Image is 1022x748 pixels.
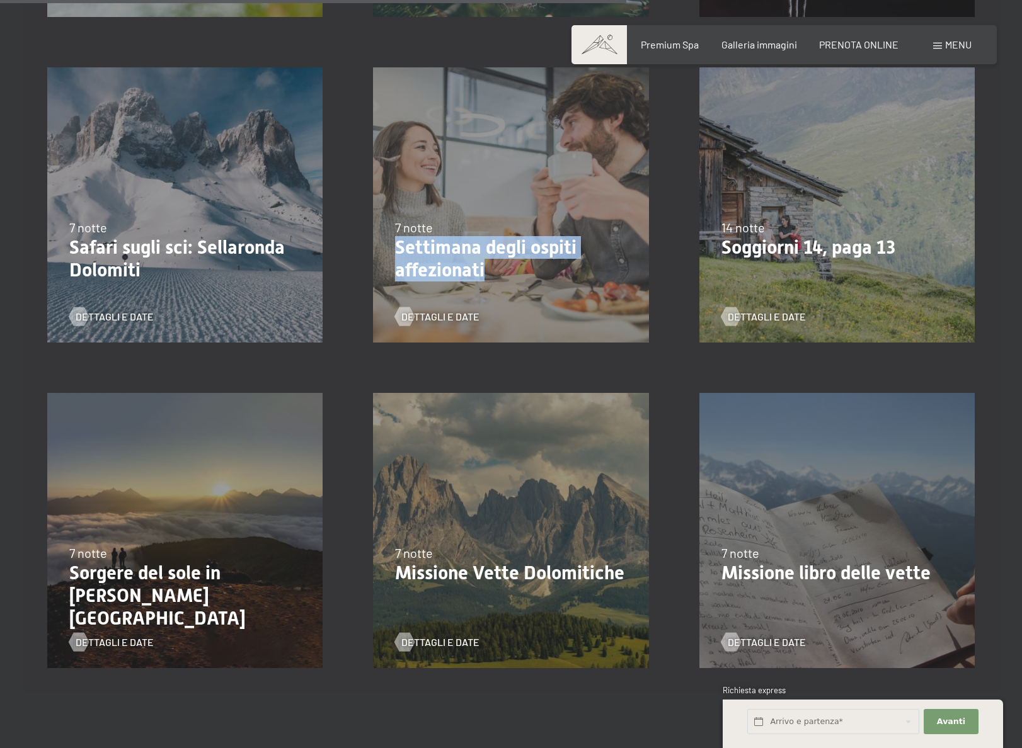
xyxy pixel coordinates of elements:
[69,220,107,235] span: 7 notte
[721,545,759,560] span: 7 notte
[721,310,806,324] a: Dettagli e Date
[723,685,786,695] span: Richiesta express
[721,562,953,584] p: Missione libro delle vette
[76,635,154,649] span: Dettagli e Date
[937,716,965,727] span: Avanti
[641,38,699,50] a: Premium Spa
[401,635,479,649] span: Dettagli e Date
[819,38,899,50] a: PRENOTA ONLINE
[395,562,626,584] p: Missione Vette Dolomitiche
[728,635,806,649] span: Dettagli e Date
[728,310,806,324] span: Dettagli e Date
[395,236,626,281] p: Settimana degli ospiti affezionati
[721,236,953,259] p: Soggiorni 14, paga 13
[721,38,797,50] a: Galleria immagini
[401,310,479,324] span: Dettagli e Date
[395,310,479,324] a: Dettagli e Date
[395,635,479,649] a: Dettagli e Date
[945,38,972,50] span: Menu
[69,310,154,324] a: Dettagli e Date
[76,310,154,324] span: Dettagli e Date
[69,236,301,281] p: Safari sugli sci: Sellaronda Dolomiti
[721,220,765,235] span: 14 notte
[395,545,433,560] span: 7 notte
[924,709,978,735] button: Avanti
[721,635,806,649] a: Dettagli e Date
[69,635,154,649] a: Dettagli e Date
[69,562,301,630] p: Sorgere del sole in [PERSON_NAME][GEOGRAPHIC_DATA]
[69,545,107,560] span: 7 notte
[395,220,433,235] span: 7 notte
